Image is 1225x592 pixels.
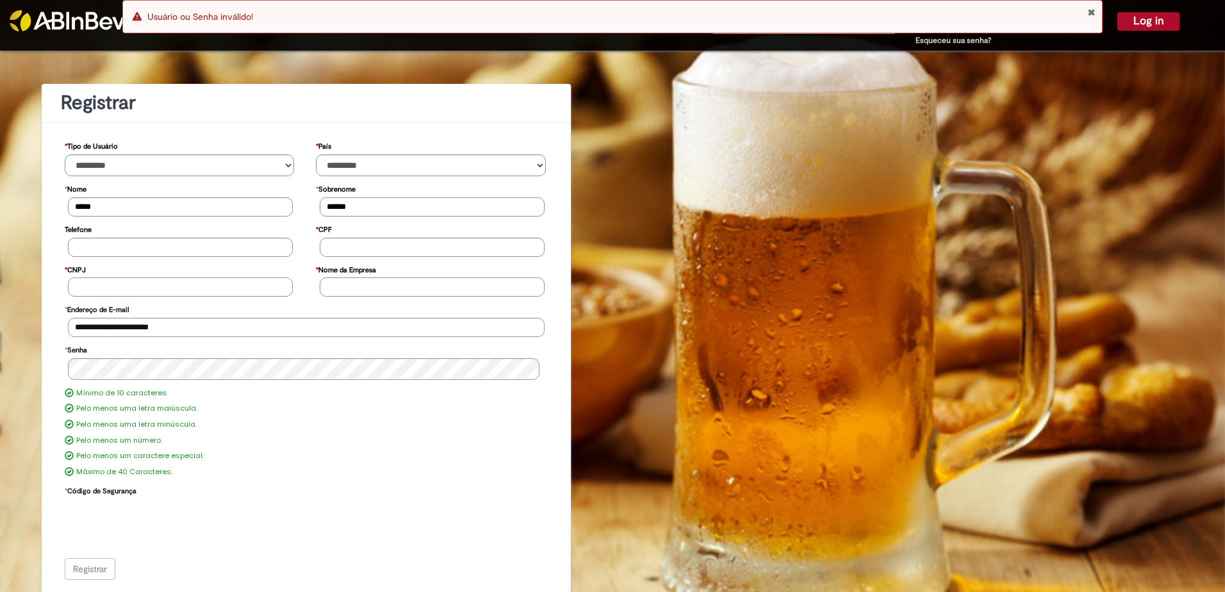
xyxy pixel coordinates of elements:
[65,219,92,238] label: Telefone
[916,35,991,45] a: Esqueceu sua senha?
[65,481,136,499] label: Código de Segurança
[10,10,125,31] img: ABInbev-white.png
[316,136,331,154] label: País
[76,436,162,446] label: Pelo menos um número.
[1117,12,1180,30] button: Log in
[65,259,86,278] label: CNPJ
[68,499,263,549] iframe: reCAPTCHA
[76,451,204,461] label: Pelo menos um caractere especial.
[76,404,197,414] label: Pelo menos uma letra maiúscula.
[65,179,86,197] label: Nome
[76,467,172,477] label: Máximo de 40 Caracteres.
[147,11,253,22] span: Usuário ou Senha inválido!
[65,136,118,154] label: Tipo de Usuário
[316,259,376,278] label: Nome da Empresa
[61,92,552,113] h1: Registrar
[1087,7,1096,17] button: Close Notification
[76,420,197,430] label: Pelo menos uma letra minúscula.
[76,388,168,399] label: Mínimo de 10 caracteres.
[316,179,356,197] label: Sobrenome
[316,219,332,238] label: CPF
[65,299,129,318] label: Endereço de E-mail
[65,340,87,358] label: Senha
